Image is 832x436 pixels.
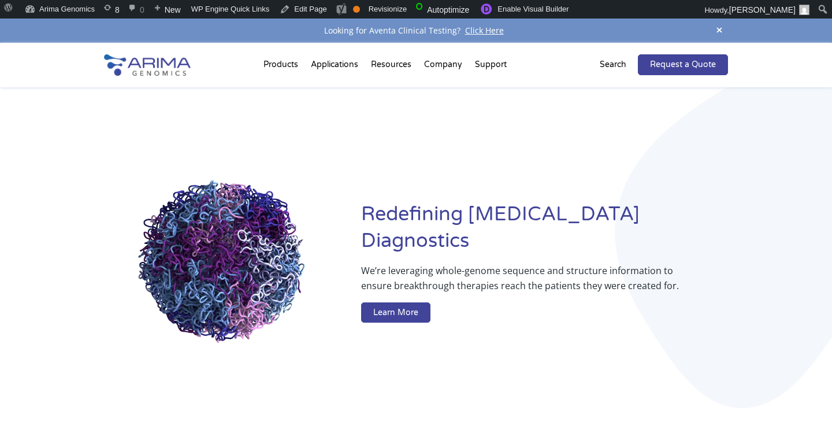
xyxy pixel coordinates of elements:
div: Looking for Aventa Clinical Testing? [104,23,728,38]
p: Search [600,57,626,72]
div: OK [353,6,360,13]
span: [PERSON_NAME] [729,5,796,14]
a: Click Here [460,25,508,36]
h1: Redefining [MEDICAL_DATA] Diagnostics [361,201,728,263]
a: Request a Quote [638,54,728,75]
p: We’re leveraging whole-genome sequence and structure information to ensure breakthrough therapies... [361,263,682,302]
a: Learn More [361,302,430,323]
img: Arima-Genomics-logo [104,54,191,76]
